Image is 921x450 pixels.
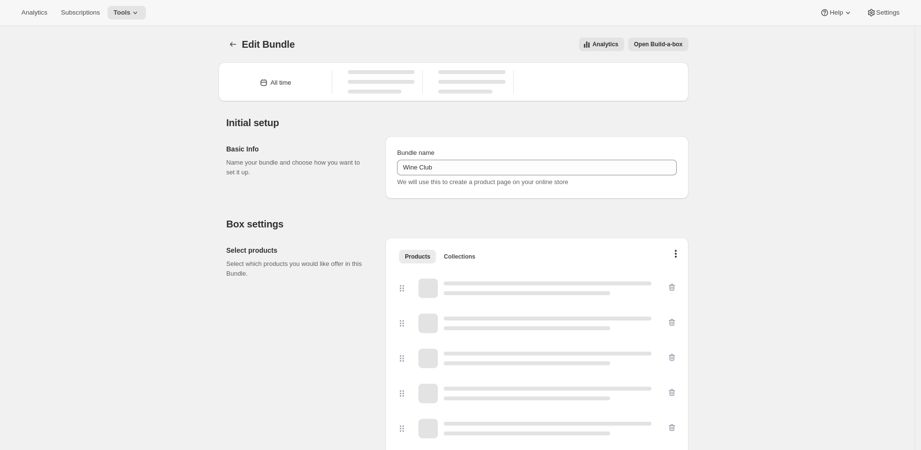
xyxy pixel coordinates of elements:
[16,6,53,19] button: Analytics
[579,37,624,51] button: View all analytics related to this specific bundles, within certain timeframes
[226,37,240,51] button: Bundles
[628,37,688,51] button: View links to open the build-a-box on the online store
[397,160,677,175] input: ie. Smoothie box
[108,6,146,19] button: Tools
[397,178,568,186] span: We will use this to create a product page on your online store
[271,78,291,88] div: All time
[634,40,683,48] span: Open Build-a-box
[444,253,475,261] span: Collections
[226,259,370,279] p: Select which products you would like offer in this Bundle.
[21,9,47,17] span: Analytics
[830,9,843,17] span: Help
[113,9,130,17] span: Tools
[226,158,370,177] p: Name your bundle and choose how you want to set it up.
[593,40,618,48] span: Analytics
[405,253,430,261] span: Products
[861,6,905,19] button: Settings
[226,245,370,255] h2: Select products
[876,9,900,17] span: Settings
[61,9,100,17] span: Subscriptions
[226,117,688,129] h2: Initial setup
[814,6,858,19] button: Help
[55,6,106,19] button: Subscriptions
[397,149,434,156] span: Bundle name
[226,144,370,154] h2: Basic Info
[242,39,295,50] span: Edit Bundle
[226,218,688,230] h2: Box settings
